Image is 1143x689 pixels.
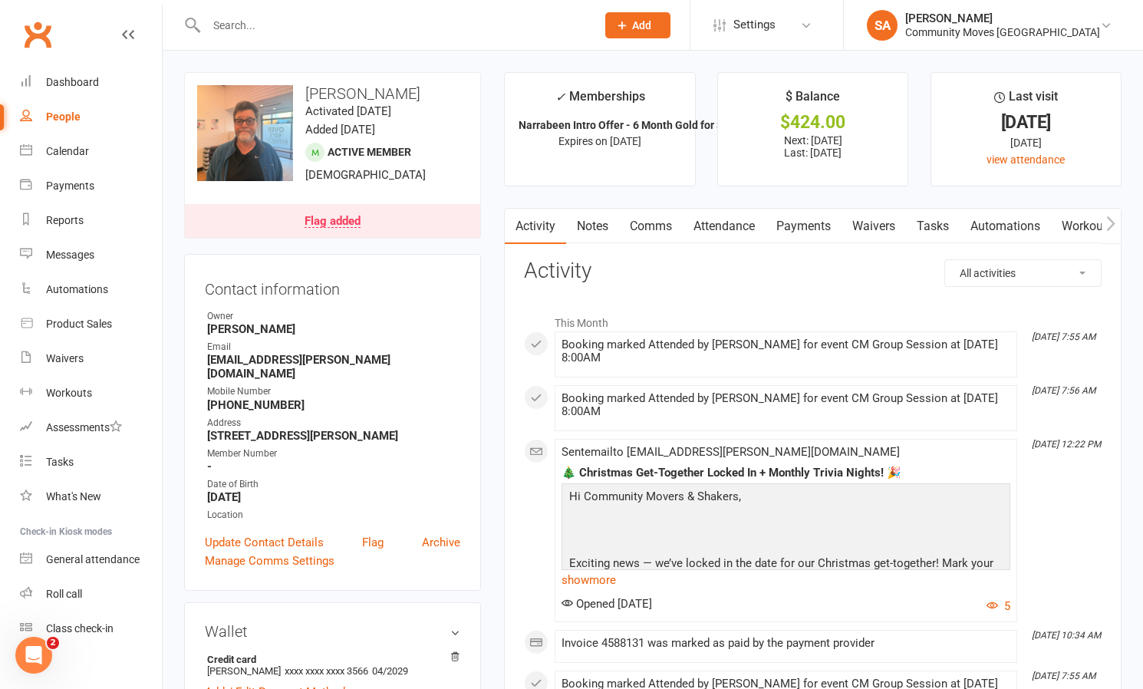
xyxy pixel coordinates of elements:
[562,445,900,459] span: Sent email to [EMAIL_ADDRESS][PERSON_NAME][DOMAIN_NAME]
[565,487,1006,509] p: Hi Community Movers & Shakers,
[733,8,776,42] span: Settings
[46,456,74,468] div: Tasks
[207,398,460,412] strong: [PHONE_NUMBER]
[207,447,460,461] div: Member Number
[207,384,460,399] div: Mobile Number
[46,421,122,434] div: Assessments
[766,209,842,244] a: Payments
[15,637,52,674] iframe: Intercom live chat
[555,87,645,115] div: Memberships
[46,283,108,295] div: Automations
[945,114,1107,130] div: [DATE]
[565,554,1006,595] p: Exciting news — we’ve locked in the date for our Christmas get-together! Mark your calendars:
[18,15,57,54] a: Clubworx
[20,612,162,646] a: Class kiosk mode
[732,114,894,130] div: $424.00
[197,85,468,102] h3: [PERSON_NAME]
[987,597,1010,615] button: 5
[46,490,101,503] div: What's New
[205,533,324,552] a: Update Contact Details
[632,19,651,31] span: Add
[1032,630,1101,641] i: [DATE] 10:34 AM
[605,12,670,38] button: Add
[20,445,162,480] a: Tasks
[305,123,375,137] time: Added [DATE]
[46,214,84,226] div: Reports
[207,340,460,354] div: Email
[46,588,82,600] div: Roll call
[1032,439,1101,450] i: [DATE] 12:22 PM
[207,460,460,473] strong: -
[555,90,565,104] i: ✓
[867,10,898,41] div: SA
[20,272,162,307] a: Automations
[305,104,391,118] time: Activated [DATE]
[205,651,460,679] li: [PERSON_NAME]
[46,352,84,364] div: Waivers
[20,134,162,169] a: Calendar
[207,416,460,430] div: Address
[562,466,1010,480] div: 🎄 Christmas Get-Together Locked In + Monthly Trivia Nights! 🎉
[46,318,112,330] div: Product Sales
[20,169,162,203] a: Payments
[20,65,162,100] a: Dashboard
[362,533,384,552] a: Flag
[960,209,1051,244] a: Automations
[207,429,460,443] strong: [STREET_ADDRESS][PERSON_NAME]
[207,654,453,665] strong: Credit card
[305,216,361,228] div: Flag added
[20,238,162,272] a: Messages
[205,552,334,570] a: Manage Comms Settings
[1032,671,1095,681] i: [DATE] 7:55 AM
[945,134,1107,151] div: [DATE]
[20,203,162,238] a: Reports
[558,135,641,147] span: Expires on [DATE]
[205,275,460,298] h3: Contact information
[566,209,619,244] a: Notes
[205,623,460,640] h3: Wallet
[524,307,1102,331] li: This Month
[202,15,585,36] input: Search...
[46,110,81,123] div: People
[285,665,368,677] span: xxxx xxxx xxxx 3566
[786,87,840,114] div: $ Balance
[46,249,94,261] div: Messages
[197,85,293,181] img: image1750111100.png
[20,410,162,445] a: Assessments
[422,533,460,552] a: Archive
[20,376,162,410] a: Workouts
[987,153,1065,166] a: view attendance
[505,209,566,244] a: Activity
[1051,209,1124,244] a: Workouts
[562,597,652,611] span: Opened [DATE]
[20,542,162,577] a: General attendance kiosk mode
[20,307,162,341] a: Product Sales
[46,387,92,399] div: Workouts
[519,119,733,131] strong: Narrabeen Intro Offer - 6 Month Gold for S...
[994,87,1058,114] div: Last visit
[207,508,460,523] div: Location
[842,209,906,244] a: Waivers
[207,490,460,504] strong: [DATE]
[46,145,89,157] div: Calendar
[20,100,162,134] a: People
[305,168,426,182] span: [DEMOGRAPHIC_DATA]
[1032,385,1095,396] i: [DATE] 7:56 AM
[562,338,1010,364] div: Booking marked Attended by [PERSON_NAME] for event CM Group Session at [DATE] 8:00AM
[20,577,162,612] a: Roll call
[46,180,94,192] div: Payments
[207,309,460,324] div: Owner
[20,341,162,376] a: Waivers
[207,477,460,492] div: Date of Birth
[524,259,1102,283] h3: Activity
[46,553,140,565] div: General attendance
[20,480,162,514] a: What's New
[46,622,114,635] div: Class check-in
[905,12,1100,25] div: [PERSON_NAME]
[905,25,1100,39] div: Community Moves [GEOGRAPHIC_DATA]
[562,637,1010,650] div: Invoice 4588131 was marked as paid by the payment provider
[207,353,460,381] strong: [EMAIL_ADDRESS][PERSON_NAME][DOMAIN_NAME]
[906,209,960,244] a: Tasks
[328,146,411,158] span: Active member
[1032,331,1095,342] i: [DATE] 7:55 AM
